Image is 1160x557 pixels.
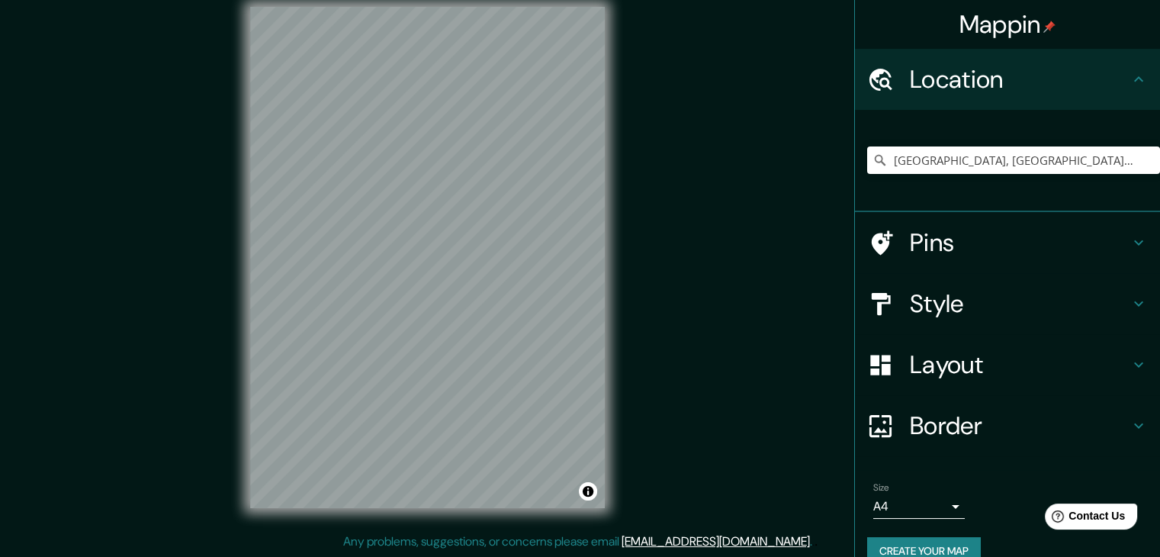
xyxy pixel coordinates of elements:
[855,273,1160,334] div: Style
[867,146,1160,174] input: Pick your city or area
[910,288,1129,319] h4: Style
[873,494,965,519] div: A4
[873,481,889,494] label: Size
[343,533,812,551] p: Any problems, suggestions, or concerns please email .
[855,334,1160,395] div: Layout
[815,533,818,551] div: .
[1024,497,1143,540] iframe: Help widget launcher
[910,411,1129,441] h4: Border
[812,533,815,551] div: .
[855,49,1160,110] div: Location
[855,395,1160,456] div: Border
[250,7,605,508] canvas: Map
[1043,21,1056,33] img: pin-icon.png
[910,349,1129,380] h4: Layout
[910,227,1129,258] h4: Pins
[855,212,1160,273] div: Pins
[579,482,597,501] button: Toggle attribution
[622,533,810,549] a: [EMAIL_ADDRESS][DOMAIN_NAME]
[959,9,1056,40] h4: Mappin
[910,64,1129,95] h4: Location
